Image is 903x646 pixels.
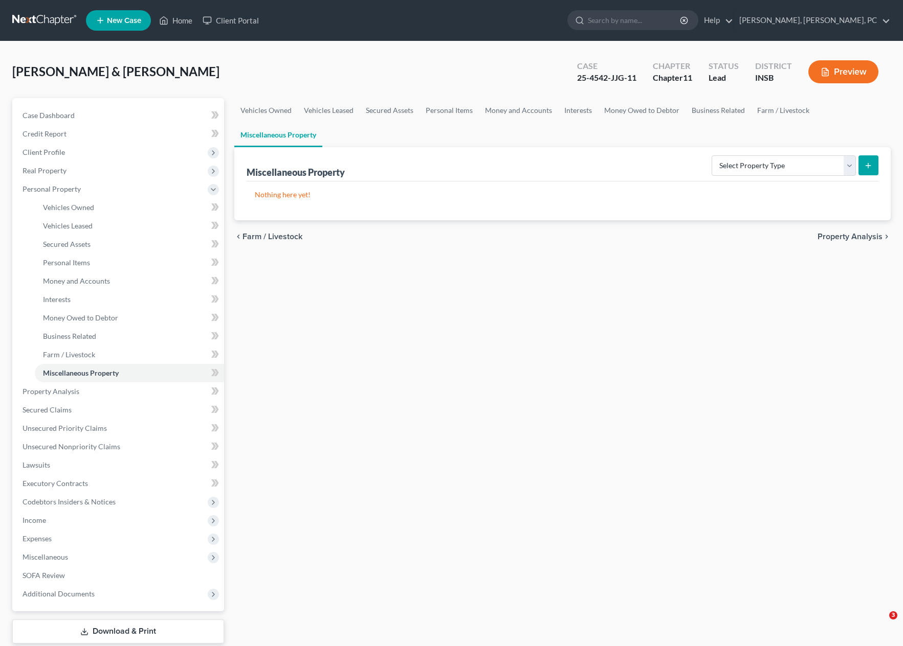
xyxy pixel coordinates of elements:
[35,217,224,235] a: Vehicles Leased
[23,111,75,120] span: Case Dashboard
[23,148,65,156] span: Client Profile
[43,276,110,285] span: Money and Accounts
[686,98,751,123] a: Business Related
[14,382,224,401] a: Property Analysis
[479,98,558,123] a: Money and Accounts
[653,60,692,72] div: Chapter
[35,235,224,253] a: Secured Assets
[23,387,79,396] span: Property Analysis
[23,571,65,580] span: SOFA Review
[23,442,120,451] span: Unsecured Nonpriority Claims
[43,350,95,359] span: Farm / Livestock
[14,106,224,125] a: Case Dashboard
[420,98,479,123] a: Personal Items
[43,295,71,304] span: Interests
[12,64,219,79] span: [PERSON_NAME] & [PERSON_NAME]
[107,17,141,25] span: New Case
[577,60,636,72] div: Case
[247,166,345,178] div: Miscellaneous Property
[35,198,224,217] a: Vehicles Owned
[43,332,96,340] span: Business Related
[298,98,360,123] a: Vehicles Leased
[43,368,119,377] span: Miscellaneous Property
[14,401,224,419] a: Secured Claims
[755,60,792,72] div: District
[818,233,883,241] span: Property Analysis
[35,327,224,345] a: Business Related
[234,123,322,147] a: Miscellaneous Property
[558,98,598,123] a: Interests
[889,611,897,619] span: 3
[699,11,733,30] a: Help
[808,60,878,83] button: Preview
[709,60,739,72] div: Status
[653,72,692,84] div: Chapter
[360,98,420,123] a: Secured Assets
[23,424,107,432] span: Unsecured Priority Claims
[35,272,224,290] a: Money and Accounts
[14,566,224,585] a: SOFA Review
[14,456,224,474] a: Lawsuits
[43,240,91,248] span: Secured Assets
[154,11,197,30] a: Home
[43,221,93,230] span: Vehicles Leased
[23,497,116,506] span: Codebtors Insiders & Notices
[35,253,224,272] a: Personal Items
[577,72,636,84] div: 25-4542-JJG-11
[709,72,739,84] div: Lead
[598,98,686,123] a: Money Owed to Debtor
[734,11,890,30] a: [PERSON_NAME], [PERSON_NAME], PC
[23,129,67,138] span: Credit Report
[234,233,243,241] i: chevron_left
[23,405,72,414] span: Secured Claims
[43,258,90,267] span: Personal Items
[23,184,81,193] span: Personal Property
[243,233,302,241] span: Farm / Livestock
[23,479,88,488] span: Executory Contracts
[43,313,118,322] span: Money Owed to Debtor
[755,72,792,84] div: INSB
[23,589,95,598] span: Additional Documents
[197,11,264,30] a: Client Portal
[23,460,50,469] span: Lawsuits
[43,203,94,212] span: Vehicles Owned
[255,190,870,200] p: Nothing here yet!
[23,516,46,524] span: Income
[588,11,681,30] input: Search by name...
[14,437,224,456] a: Unsecured Nonpriority Claims
[35,345,224,364] a: Farm / Livestock
[883,233,891,241] i: chevron_right
[14,125,224,143] a: Credit Report
[868,611,893,636] iframe: Intercom live chat
[14,474,224,493] a: Executory Contracts
[23,552,68,561] span: Miscellaneous
[818,233,891,241] button: Property Analysis chevron_right
[23,166,67,175] span: Real Property
[14,419,224,437] a: Unsecured Priority Claims
[234,98,298,123] a: Vehicles Owned
[35,290,224,309] a: Interests
[12,619,224,643] a: Download & Print
[23,534,52,543] span: Expenses
[683,73,692,82] span: 11
[234,233,302,241] button: chevron_left Farm / Livestock
[35,309,224,327] a: Money Owed to Debtor
[751,98,816,123] a: Farm / Livestock
[35,364,224,382] a: Miscellaneous Property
